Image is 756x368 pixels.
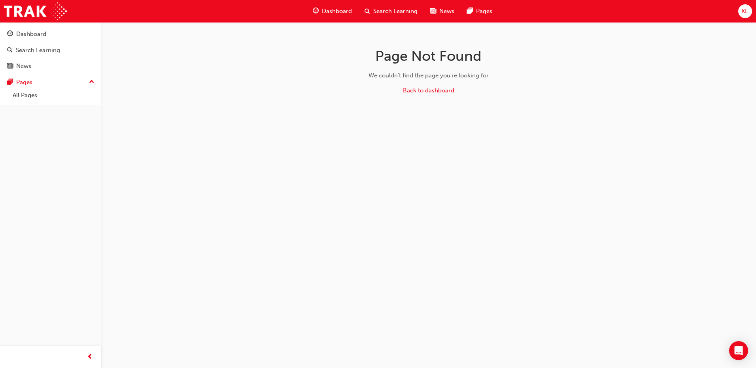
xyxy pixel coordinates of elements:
[7,31,13,38] span: guage-icon
[313,6,319,16] span: guage-icon
[7,47,13,54] span: search-icon
[430,6,436,16] span: news-icon
[3,75,98,90] button: Pages
[461,3,499,19] a: pages-iconPages
[403,87,454,94] a: Back to dashboard
[476,7,492,16] span: Pages
[87,352,93,362] span: prev-icon
[741,7,748,16] span: KE
[89,77,94,87] span: up-icon
[3,43,98,58] a: Search Learning
[303,71,554,80] div: We couldn't find the page you're looking for
[9,89,98,101] a: All Pages
[303,47,554,65] h1: Page Not Found
[306,3,358,19] a: guage-iconDashboard
[365,6,370,16] span: search-icon
[738,4,752,18] button: KE
[4,2,67,20] img: Trak
[16,78,32,87] div: Pages
[424,3,461,19] a: news-iconNews
[3,59,98,73] a: News
[3,25,98,75] button: DashboardSearch LearningNews
[729,341,748,360] div: Open Intercom Messenger
[7,63,13,70] span: news-icon
[16,30,46,39] div: Dashboard
[3,27,98,41] a: Dashboard
[373,7,418,16] span: Search Learning
[16,62,31,71] div: News
[467,6,473,16] span: pages-icon
[322,7,352,16] span: Dashboard
[439,7,454,16] span: News
[358,3,424,19] a: search-iconSearch Learning
[7,79,13,86] span: pages-icon
[16,46,60,55] div: Search Learning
